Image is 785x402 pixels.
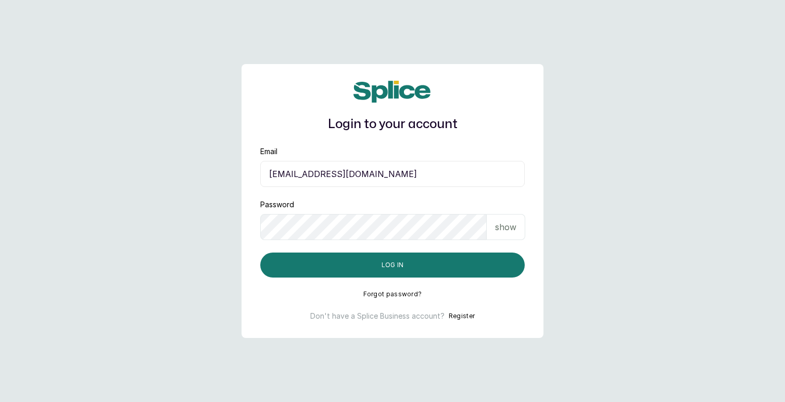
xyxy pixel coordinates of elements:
[363,290,422,298] button: Forgot password?
[449,311,475,321] button: Register
[310,311,445,321] p: Don't have a Splice Business account?
[260,253,525,278] button: Log in
[260,115,525,134] h1: Login to your account
[260,199,294,210] label: Password
[260,161,525,187] input: email@acme.com
[495,221,516,233] p: show
[260,146,277,157] label: Email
